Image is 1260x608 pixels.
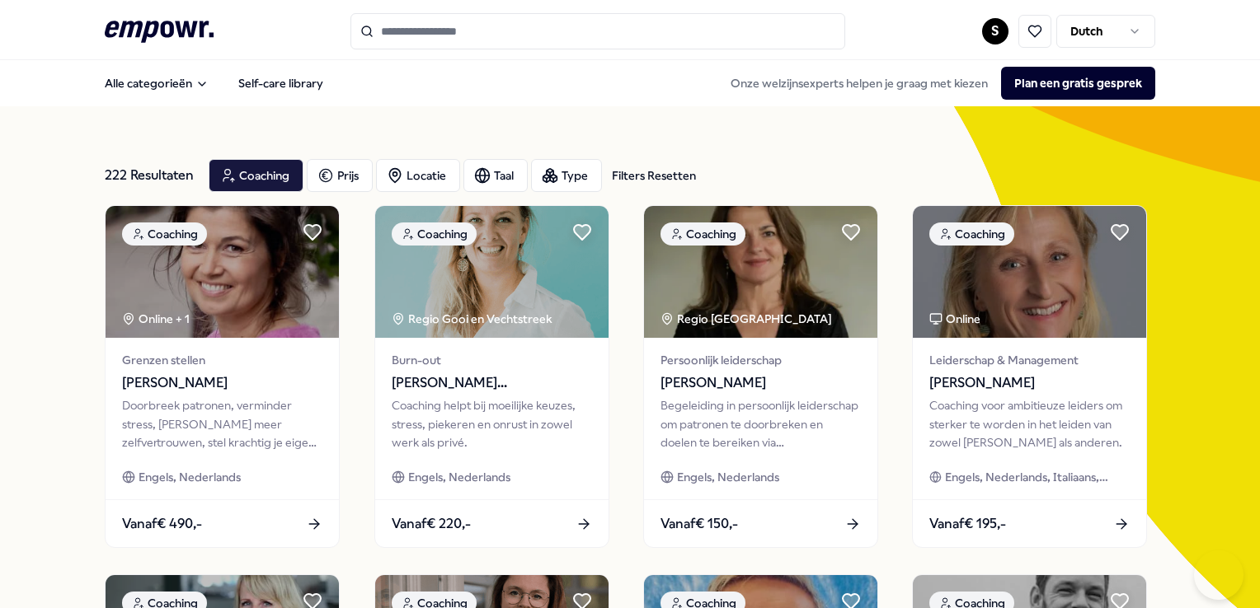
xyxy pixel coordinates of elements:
[717,67,1155,100] div: Onze welzijnsexperts helpen je graag met kiezen
[945,468,1130,486] span: Engels, Nederlands, Italiaans, Zweeds
[929,351,1130,369] span: Leiderschap & Management
[122,351,322,369] span: Grenzen stellen
[392,513,471,535] span: Vanaf € 220,-
[374,205,609,548] a: package imageCoachingRegio Gooi en Vechtstreek Burn-out[PERSON_NAME][GEOGRAPHIC_DATA]Coaching hel...
[408,468,510,486] span: Engels, Nederlands
[392,372,592,394] span: [PERSON_NAME][GEOGRAPHIC_DATA]
[929,513,1006,535] span: Vanaf € 195,-
[139,468,241,486] span: Engels, Nederlands
[225,67,336,100] a: Self-care library
[122,310,190,328] div: Online + 1
[643,205,878,548] a: package imageCoachingRegio [GEOGRAPHIC_DATA] Persoonlijk leiderschap[PERSON_NAME]Begeleiding in p...
[929,222,1014,246] div: Coaching
[612,166,696,185] div: Filters Resetten
[661,372,861,394] span: [PERSON_NAME]
[92,67,336,100] nav: Main
[1001,67,1155,100] button: Plan een gratis gesprek
[122,372,322,394] span: [PERSON_NAME]
[463,159,528,192] button: Taal
[661,222,745,246] div: Coaching
[307,159,373,192] button: Prijs
[375,206,609,338] img: package image
[929,396,1130,451] div: Coaching voor ambitieuze leiders om sterker te worden in het leiden van zowel [PERSON_NAME] als a...
[531,159,602,192] button: Type
[644,206,877,338] img: package image
[661,351,861,369] span: Persoonlijk leiderschap
[350,13,845,49] input: Search for products, categories or subcategories
[122,222,207,246] div: Coaching
[982,18,1008,44] button: S
[929,372,1130,394] span: [PERSON_NAME]
[392,222,477,246] div: Coaching
[106,206,339,338] img: package image
[661,513,738,535] span: Vanaf € 150,-
[392,396,592,451] div: Coaching helpt bij moeilijke keuzes, stress, piekeren en onrust in zowel werk als privé.
[1194,550,1244,600] iframe: Help Scout Beacon - Open
[376,159,460,192] button: Locatie
[122,396,322,451] div: Doorbreek patronen, verminder stress, [PERSON_NAME] meer zelfvertrouwen, stel krachtig je eigen g...
[392,310,554,328] div: Regio Gooi en Vechtstreek
[209,159,303,192] button: Coaching
[677,468,779,486] span: Engels, Nederlands
[661,310,835,328] div: Regio [GEOGRAPHIC_DATA]
[105,205,340,548] a: package imageCoachingOnline + 1Grenzen stellen[PERSON_NAME]Doorbreek patronen, verminder stress, ...
[92,67,222,100] button: Alle categorieën
[105,159,195,192] div: 222 Resultaten
[122,513,202,535] span: Vanaf € 490,-
[913,206,1146,338] img: package image
[912,205,1147,548] a: package imageCoachingOnlineLeiderschap & Management[PERSON_NAME]Coaching voor ambitieuze leiders ...
[392,351,592,369] span: Burn-out
[929,310,980,328] div: Online
[661,396,861,451] div: Begeleiding in persoonlijk leiderschap om patronen te doorbreken en doelen te bereiken via bewust...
